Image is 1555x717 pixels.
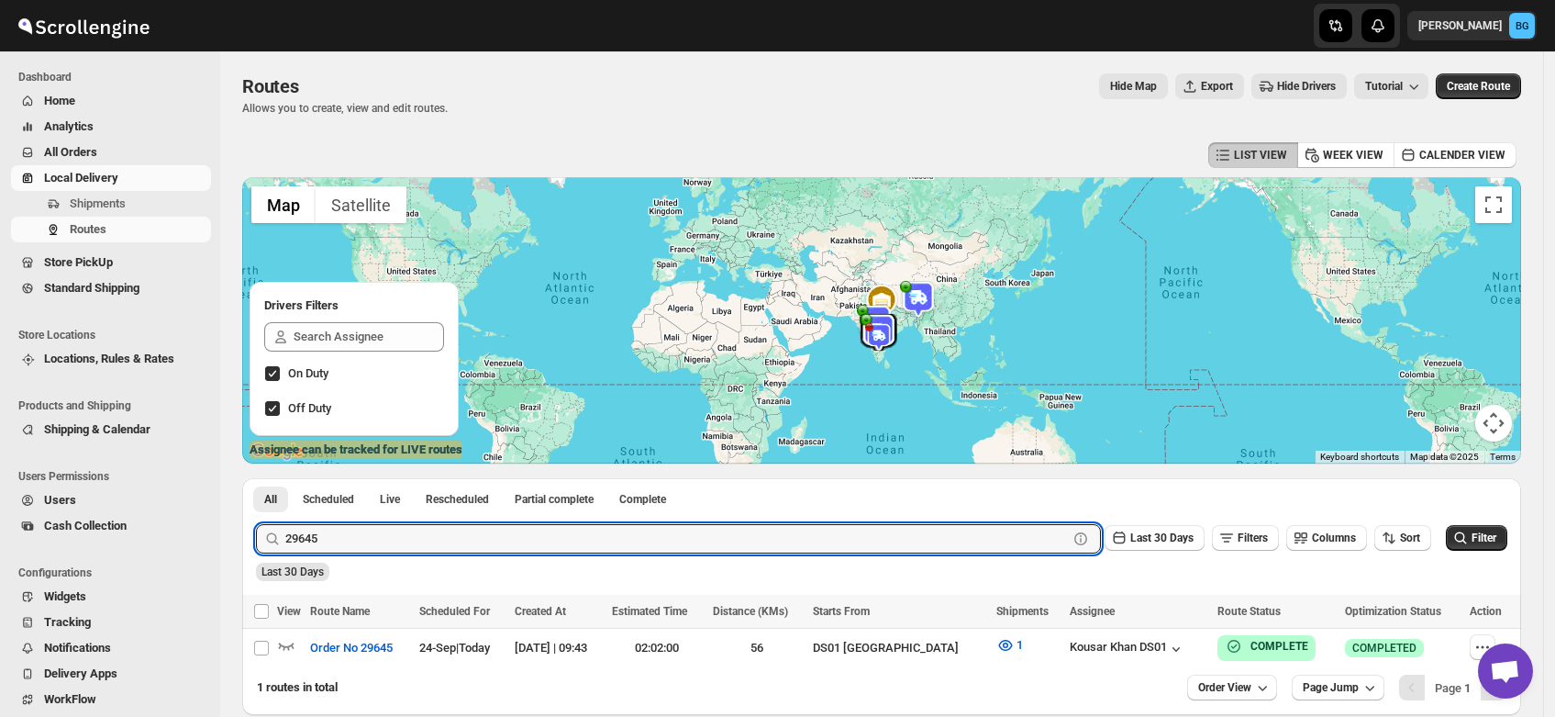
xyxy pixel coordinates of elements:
button: 1 [985,631,1034,660]
span: 1 routes in total [257,680,338,694]
div: DS01 [GEOGRAPHIC_DATA] [813,639,984,657]
span: Store Locations [18,328,211,342]
span: Scheduled [303,492,354,507]
span: Widgets [44,589,86,603]
nav: Pagination [1399,675,1506,700]
button: Delivery Apps [11,661,211,687]
span: Export [1201,79,1233,94]
span: Off Duty [288,401,331,415]
button: Keyboard shortcuts [1320,451,1399,464]
span: Store PickUp [44,255,113,269]
span: Standard Shipping [44,281,139,295]
button: All Orders [11,140,211,165]
img: Google [247,440,307,464]
span: Route Status [1217,605,1281,618]
button: Filters [1212,525,1279,551]
span: Order View [1198,680,1251,695]
button: Toggle fullscreen view [1475,186,1512,223]
div: 56 [713,639,803,657]
span: Analytics [44,119,94,133]
div: 02:02:00 [612,639,702,657]
button: Analytics [11,114,211,140]
a: Open this area in Google Maps (opens a new window) [247,440,307,464]
span: 24-Sep | Today [419,641,490,655]
button: Shipments [11,191,211,217]
div: [DATE] | 09:43 [515,639,601,657]
span: All [264,492,277,507]
span: Page [1435,681,1471,695]
span: Page Jump [1303,680,1359,695]
span: LIST VIEW [1234,148,1287,162]
span: Partial complete [515,492,594,507]
button: All routes [253,487,288,512]
button: WorkFlow [11,687,211,712]
text: BG [1516,20,1529,32]
span: COMPLETED [1352,641,1416,655]
button: Cash Collection [11,513,211,539]
button: Tracking [11,610,211,635]
span: View [277,605,301,618]
span: Rescheduled [426,492,489,507]
span: Delivery Apps [44,667,117,680]
span: Cash Collection [44,519,127,532]
button: COMPLETE [1225,637,1308,655]
span: Distance (KMs) [713,605,788,618]
h2: Drivers Filters [264,297,444,315]
button: Kousar Khan DS01 [1070,640,1185,658]
input: Press enter after typing | Search Eg. Order No 29645 [285,524,1068,554]
span: Home [44,94,75,107]
button: Shipping & Calendar [11,417,211,443]
button: Sort [1374,525,1431,551]
img: ScrollEngine [15,3,152,49]
span: Filter [1472,532,1496,544]
span: All Orders [44,145,97,159]
button: Export [1175,73,1244,99]
span: Local Delivery [44,171,118,185]
span: Complete [619,492,666,507]
span: Users Permissions [18,469,211,484]
span: Map data ©2025 [1410,452,1479,462]
span: Routes [242,75,299,97]
span: Estimated Time [612,605,687,618]
span: Order No 29645 [310,639,393,657]
span: Shipments [70,196,126,210]
span: On Duty [288,366,328,380]
b: 1 [1464,681,1471,695]
span: Route Name [310,605,370,618]
button: Show satellite imagery [316,186,406,223]
span: Last 30 Days [1130,532,1194,544]
button: Notifications [11,635,211,661]
button: Tutorial [1354,73,1428,99]
span: Starts From [813,605,870,618]
span: Dashboard [18,70,211,84]
button: Filter [1446,525,1507,551]
button: LIST VIEW [1208,142,1298,168]
button: Last 30 Days [1105,525,1205,551]
p: Allows you to create, view and edit routes. [242,101,448,116]
button: Locations, Rules & Rates [11,346,211,372]
button: Show street map [251,186,316,223]
span: Action [1470,605,1502,618]
span: Filters [1238,532,1268,544]
span: Tutorial [1365,80,1403,93]
span: Tracking [44,615,91,629]
span: CALENDER VIEW [1419,148,1505,162]
span: Routes [70,222,106,236]
span: Last 30 Days [261,566,324,578]
button: Columns [1286,525,1367,551]
button: User menu [1407,11,1537,40]
input: Search Assignee [294,322,444,352]
b: COMPLETE [1250,640,1308,653]
span: Assignee [1070,605,1115,618]
button: Page Jump [1292,675,1384,700]
span: Brajesh Giri [1509,13,1535,39]
span: Notifications [44,641,111,655]
button: Order View [1187,675,1277,700]
span: WorkFlow [44,692,96,706]
span: Shipments [996,605,1049,618]
span: Columns [1312,532,1356,544]
span: Users [44,493,76,507]
button: Hide Drivers [1251,73,1347,99]
span: Products and Shipping [18,398,211,413]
